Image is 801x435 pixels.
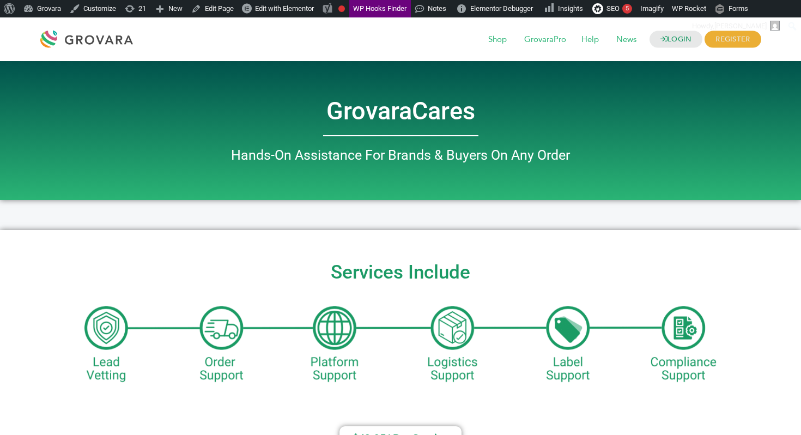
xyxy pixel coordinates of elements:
[338,5,345,12] div: Focus keyphrase not set
[714,22,767,30] span: [PERSON_NAME]
[705,31,761,48] span: REGISTER
[650,31,703,48] a: LOGIN
[255,4,314,13] span: Edit with Elementor
[90,99,711,123] h2: GrovaraCares
[5,263,796,282] h2: Services Include
[606,4,620,13] span: SEO
[231,147,570,163] span: Hands-On Assistance For Brands & Buyers On Any Order
[574,34,606,46] a: Help
[517,34,574,46] a: GrovaraPro
[517,29,574,50] span: GrovaraPro
[481,29,514,50] span: Shop
[558,4,583,13] span: Insights
[481,34,514,46] a: Shop
[609,29,644,50] span: News
[688,17,784,35] a: Howdy,
[574,29,606,50] span: Help
[609,34,644,46] a: News
[622,4,632,14] div: 5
